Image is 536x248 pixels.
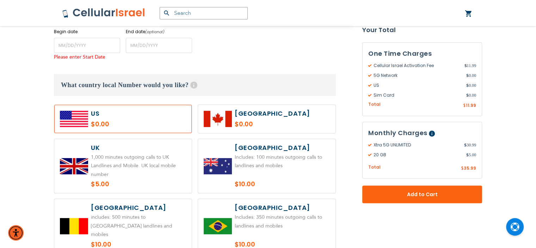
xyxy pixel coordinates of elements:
[368,48,476,59] h3: One Time Charges
[461,165,464,172] span: $
[61,81,189,89] span: What country local Number would you like?
[464,142,476,148] span: 30.99
[466,152,476,158] span: 5.00
[54,38,120,53] input: MM/DD/YYYY
[466,72,469,79] span: $
[62,8,146,18] img: Cellular Israel
[368,128,427,137] span: Monthly Charges
[145,29,165,35] i: (optional)
[368,62,464,69] span: Cellular Israel Activation Fee
[126,29,192,35] label: End date
[429,131,435,137] span: Help
[464,62,467,69] span: $
[362,186,482,203] button: Add to Cart
[466,92,469,98] span: $
[368,82,466,89] span: US
[464,62,476,69] span: 11.99
[368,101,381,108] span: Total
[160,7,248,19] input: Search
[362,25,482,35] strong: Your Total
[466,102,476,108] span: 11.99
[54,29,120,35] label: Begin date
[368,152,466,158] span: 20 GB
[466,72,476,79] span: 0.00
[190,81,197,89] span: Help
[54,53,120,62] div: Please enter Start Date
[126,38,192,53] input: MM/DD/YYYY
[464,165,476,171] span: 35.99
[463,103,466,109] span: $
[368,164,381,171] span: Total
[368,142,464,148] span: Xtra 5G UNLIMITED
[466,82,469,89] span: $
[466,82,476,89] span: 0.00
[386,191,459,198] span: Add to Cart
[368,92,466,98] span: Sim Card
[8,225,24,241] div: Accessibility Menu
[466,152,469,158] span: $
[368,72,466,79] span: 5G Network
[464,142,467,148] span: $
[466,92,476,98] span: 0.00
